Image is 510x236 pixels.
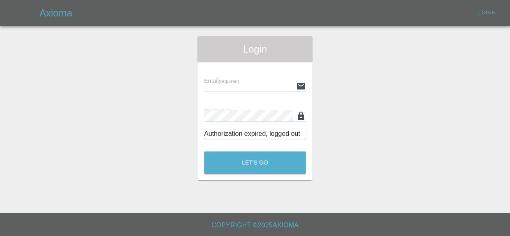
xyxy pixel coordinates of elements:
[204,43,306,56] span: Login
[204,129,306,139] div: Authorization expired, logged out
[204,78,239,84] span: Email
[474,7,500,19] a: Login
[219,79,239,84] small: (required)
[230,109,250,114] small: (required)
[39,7,72,20] h5: Axioma
[204,108,250,114] span: Password
[7,220,503,231] h6: Copyright © 2025 Axioma
[204,151,306,174] button: Let's Go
